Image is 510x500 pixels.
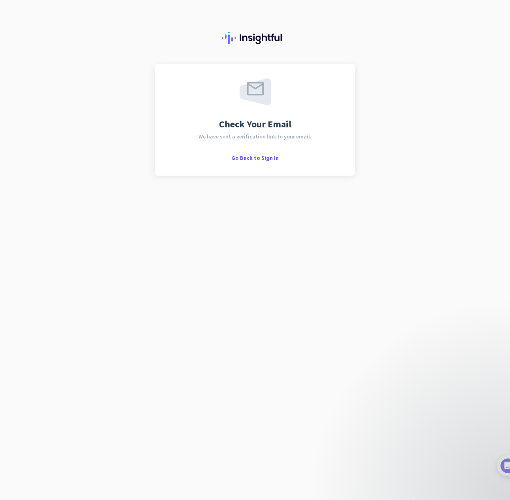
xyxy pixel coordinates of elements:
[348,433,506,496] iframe: Intercom notifications message
[219,119,291,129] span: Check Your Email
[222,32,288,44] img: Insightful
[240,78,271,105] img: email-sent
[231,154,279,161] span: Go Back to Sign In
[198,134,312,139] span: We have sent a verification link to your email.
